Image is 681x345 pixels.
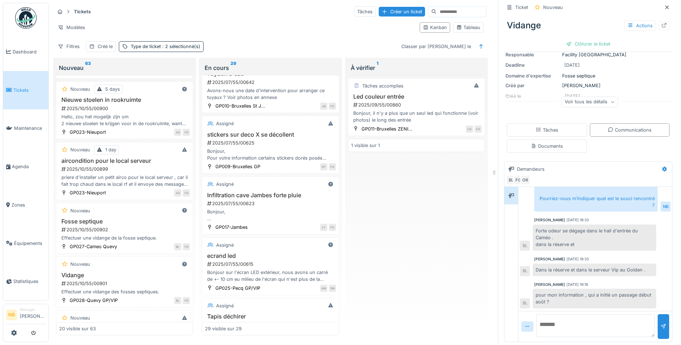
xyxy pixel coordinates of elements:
div: Bonjour, il n'y a plus que un seul led qui fonctionne (voir photos) le long des entrée [351,110,482,123]
span: Équipements [14,240,46,247]
div: Vidange [504,16,672,35]
div: FG [183,189,190,197]
div: 2025/10/55/00901 [61,280,190,287]
div: [DATE] 18:33 [566,256,589,262]
a: Statistiques [3,263,48,301]
div: Avons-nous une date d'intervention pour arranger ce tuyaux ? Voir photos en annexe [205,87,336,101]
div: Manager [20,307,46,312]
div: Documents [531,143,563,150]
div: SM [329,285,336,292]
div: 29 visible sur 29 [205,325,242,332]
div: Nouveau [70,86,90,93]
div: BL [506,175,516,185]
div: AM [320,285,327,292]
span: Tickets [13,87,46,94]
div: 5 days [105,86,120,93]
div: En cours [205,63,336,72]
div: 1 day [105,146,116,153]
div: Assigné [216,181,234,188]
li: NB [6,309,17,320]
h3: Tapis déchirer [205,313,336,320]
div: GP023-Nieuport [70,189,106,196]
h3: Infiltration cave Jambes forte pluie [205,192,336,199]
div: FG [475,126,482,133]
div: FG [513,175,523,185]
sup: 1 [377,63,378,72]
div: GP023-Nieuport [70,129,106,136]
div: Nouveau [70,315,90,321]
div: Kanban [423,24,447,31]
div: Tableau [456,24,480,31]
span: : 2 sélectionné(s) [161,44,200,49]
span: Dashboard [13,48,46,55]
div: GP025-Pecq GP/VIP [215,285,260,292]
div: [DATE] [564,62,580,68]
div: OR [520,175,530,185]
div: priere d'installer un petit airco pour le local serveur , car il fait trop chaud dans le local rf... [59,174,190,188]
div: 2025/09/55/00860 [353,101,482,108]
div: 2025/06/55/00525 [206,321,336,328]
div: NB [661,202,671,212]
div: Nouveau [543,4,563,11]
div: Assigné [216,120,234,127]
div: Effectuer une vidange de la fosse septique. [59,235,190,241]
div: Effectuer une vidange des fosses septiques. [59,288,190,295]
h3: Nieuwe stoelen in rookruimte [59,96,190,103]
div: FG [329,224,336,231]
div: FG [183,129,190,136]
div: Nouveau [70,261,90,268]
li: [PERSON_NAME] [20,307,46,322]
div: GP009-Bruxelles GP [215,163,260,170]
div: [DATE] 18:33 [566,217,589,223]
div: BL [520,266,530,276]
div: [DATE] 19:18 [566,282,588,287]
div: 2025/10/55/00900 [61,105,190,112]
div: BL [174,243,181,250]
div: 2025/10/55/00902 [61,226,190,233]
a: Maintenance [3,109,48,148]
div: FG [329,163,336,170]
div: Nouveau [70,146,90,153]
div: GP027-Cameo Quevy [70,243,117,250]
div: LF [320,224,327,231]
div: Voir tous les détails [561,97,618,107]
div: JB [320,103,327,110]
div: À vérifier [351,63,482,72]
h3: Fosse septique [59,218,190,225]
a: NB Manager[PERSON_NAME] [6,307,46,324]
div: Modèles [55,22,88,33]
span: Maintenance [14,125,46,132]
div: GP011-Bruxelles ZENI... [362,126,412,132]
div: 2025/07/55/00623 [206,200,336,207]
div: Communications [608,127,652,133]
h3: aircondition pour le local serveur [59,157,190,164]
div: Nouveau [70,207,90,214]
div: Tâches accomplies [362,82,404,89]
div: BL [520,241,530,251]
div: BL [520,298,530,308]
div: Ticket [515,4,528,11]
div: GP017-Jambes [215,224,248,231]
span: Statistiques [13,278,46,285]
h3: Vidange [59,272,190,279]
div: Assigné [216,242,234,249]
div: BL [174,297,181,304]
a: Agenda [3,147,48,186]
h3: Led couleur entrée [351,93,482,100]
div: FG [329,103,336,110]
div: Classer par [PERSON_NAME] le [398,41,474,52]
div: Nouveau [59,63,190,72]
div: Deadline [505,62,559,68]
sup: 63 [85,63,91,72]
div: 2025/10/55/00899 [61,166,190,172]
img: Badge_color-CXgf-gQk.svg [15,7,37,29]
div: GP010-Bruxelles St J... [215,103,265,109]
div: Hello, zou het mogelijk zijn om 2 nieuwe stoelen te krijgen voor in de rookruimte, want huidige z... [59,113,190,127]
div: Tâches [354,6,376,17]
div: Bonjour, Pour votre information certains stickers dorés posés recemment sur les éléments de décor... [205,148,336,161]
div: CA [466,126,473,133]
div: Filtres [55,41,83,52]
div: Créé par [505,82,559,89]
div: NT [320,163,327,170]
div: Demandeurs [517,166,545,172]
